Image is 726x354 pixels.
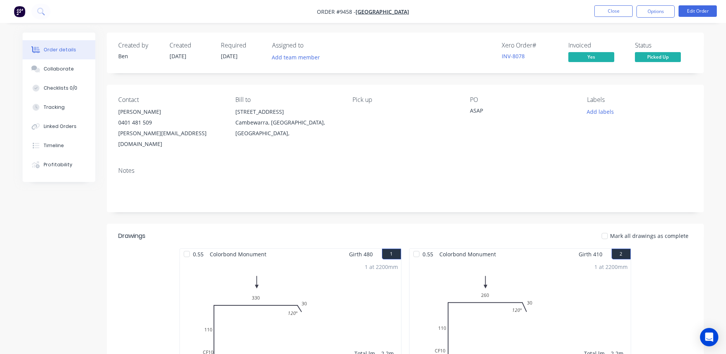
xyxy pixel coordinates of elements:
button: Tracking [23,98,95,117]
div: Created [170,42,212,49]
span: Colorbond Monument [436,249,499,260]
span: [DATE] [221,52,238,60]
div: 1 at 2200mm [594,263,628,271]
div: Drawings [118,231,145,241]
div: 0401 481 509 [118,117,223,128]
span: Girth 480 [349,249,373,260]
span: 0.55 [419,249,436,260]
span: Yes [568,52,614,62]
div: Xero Order # [502,42,559,49]
div: Status [635,42,692,49]
div: Order details [44,46,76,53]
button: Timeline [23,136,95,155]
span: Picked Up [635,52,681,62]
div: Labels [587,96,692,103]
div: Open Intercom Messenger [700,328,718,346]
div: PO [470,96,575,103]
button: Linked Orders [23,117,95,136]
div: Collaborate [44,66,74,72]
button: Add team member [272,52,324,62]
div: Cambewarra, [GEOGRAPHIC_DATA], [GEOGRAPHIC_DATA], [235,117,340,139]
div: Ben [118,52,160,60]
div: [PERSON_NAME][EMAIL_ADDRESS][DOMAIN_NAME] [118,128,223,149]
a: INV-8078 [502,52,525,60]
button: Edit Order [679,5,717,17]
button: Close [594,5,633,17]
div: Required [221,42,263,49]
div: Linked Orders [44,123,77,130]
div: Contact [118,96,223,103]
span: Mark all drawings as complete [610,232,688,240]
span: Colorbond Monument [207,249,269,260]
div: Notes [118,167,692,174]
div: [STREET_ADDRESS]Cambewarra, [GEOGRAPHIC_DATA], [GEOGRAPHIC_DATA], [235,107,340,139]
div: Timeline [44,142,64,149]
div: [PERSON_NAME] [118,107,223,117]
button: Add team member [268,52,324,62]
div: Profitability [44,161,72,168]
button: Add labels [583,107,618,117]
span: 0.55 [190,249,207,260]
div: Pick up [352,96,457,103]
img: Factory [14,6,25,17]
div: ASAP [470,107,566,117]
div: Created by [118,42,160,49]
button: Order details [23,40,95,59]
div: Tracking [44,104,65,111]
span: Order #9458 - [317,8,356,15]
button: 1 [382,249,401,259]
button: Collaborate [23,59,95,79]
button: Profitability [23,155,95,174]
button: Options [636,5,675,18]
span: [DATE] [170,52,186,60]
span: Girth 410 [579,249,602,260]
div: [STREET_ADDRESS] [235,107,340,117]
a: [GEOGRAPHIC_DATA] [356,8,409,15]
div: Bill to [235,96,340,103]
button: Picked Up [635,52,681,64]
div: Assigned to [272,42,349,49]
div: Invoiced [568,42,626,49]
div: Checklists 0/0 [44,85,77,92]
button: Checklists 0/0 [23,79,95,98]
button: 2 [612,249,631,259]
div: [PERSON_NAME]0401 481 509[PERSON_NAME][EMAIL_ADDRESS][DOMAIN_NAME] [118,107,223,149]
div: 1 at 2200mm [365,263,398,271]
